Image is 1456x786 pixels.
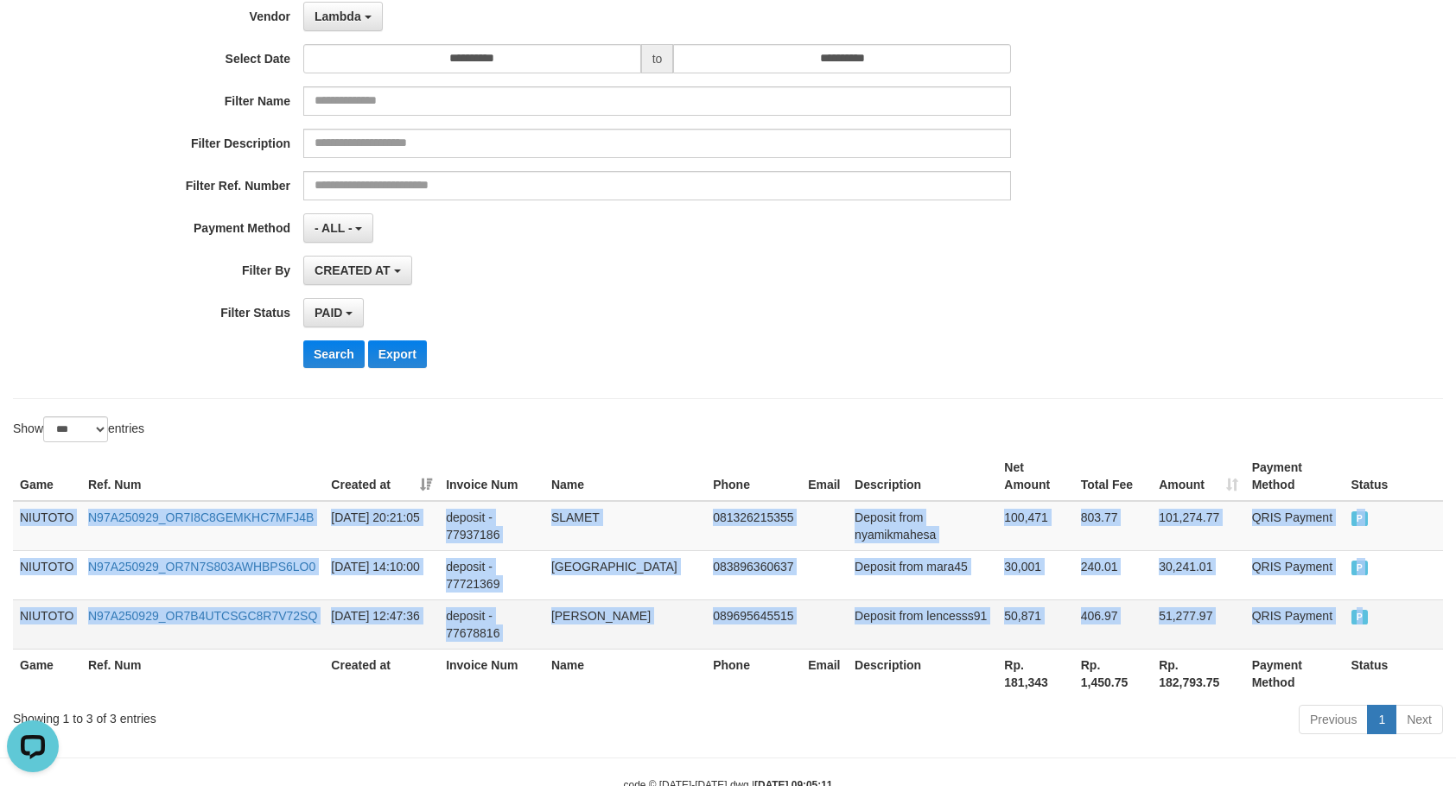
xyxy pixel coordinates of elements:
td: [PERSON_NAME] [544,599,706,649]
td: QRIS Payment [1245,501,1345,551]
td: SLAMET [544,501,706,551]
td: Deposit from lencesss91 [848,599,997,649]
th: Game [13,452,81,501]
td: NIUTOTO [13,550,81,599]
a: N97A250929_OR7I8C8GEMKHC7MFJ4B [88,510,314,524]
th: Net Amount [997,452,1073,501]
th: Invoice Num [439,452,544,501]
button: Open LiveChat chat widget [7,7,59,59]
a: 1 [1367,705,1396,734]
button: Lambda [303,2,383,31]
td: NIUTOTO [13,599,81,649]
td: Deposit from nyamikmahesa [848,501,997,551]
button: - ALL - [303,213,373,243]
td: 406.97 [1074,599,1152,649]
button: Export [368,340,427,368]
span: - ALL - [315,221,353,235]
th: Ref. Num [81,452,324,501]
th: Payment Method [1245,452,1345,501]
td: 803.77 [1074,501,1152,551]
span: PAID [1351,610,1369,624]
th: Payment Method [1245,649,1345,698]
td: 51,277.97 [1152,599,1245,649]
th: Rp. 182,793.75 [1152,649,1245,698]
td: 30,001 [997,550,1073,599]
div: Showing 1 to 3 of 3 entries [13,703,594,727]
th: Status [1345,452,1443,501]
th: Rp. 1,450.75 [1074,649,1152,698]
td: [DATE] 14:10:00 [324,550,439,599]
span: PAID [1351,511,1369,526]
td: QRIS Payment [1245,550,1345,599]
span: Lambda [315,10,361,23]
span: to [641,44,674,73]
a: Previous [1299,705,1368,734]
td: Deposit from mara45 [848,550,997,599]
a: N97A250929_OR7B4UTCSGC8R7V72SQ [88,609,317,623]
td: [DATE] 12:47:36 [324,599,439,649]
td: deposit - 77721369 [439,550,544,599]
th: Created at [324,649,439,698]
td: 083896360637 [706,550,801,599]
td: QRIS Payment [1245,599,1345,649]
th: Email [801,452,848,501]
td: 089695645515 [706,599,801,649]
th: Phone [706,649,801,698]
td: 101,274.77 [1152,501,1245,551]
th: Ref. Num [81,649,324,698]
th: Status [1345,649,1443,698]
span: CREATED AT [315,263,391,277]
td: deposit - 77937186 [439,501,544,551]
td: 50,871 [997,599,1073,649]
td: [DATE] 20:21:05 [324,501,439,551]
select: Showentries [43,416,108,442]
button: Search [303,340,365,368]
td: 081326215355 [706,501,801,551]
th: Created at: activate to sort column ascending [324,452,439,501]
th: Game [13,649,81,698]
td: deposit - 77678816 [439,599,544,649]
span: PAID [315,306,342,320]
th: Description [848,452,997,501]
th: Description [848,649,997,698]
a: Next [1396,705,1443,734]
label: Show entries [13,416,144,442]
th: Name [544,452,706,501]
th: Amount: activate to sort column ascending [1152,452,1245,501]
button: PAID [303,298,364,327]
td: [GEOGRAPHIC_DATA] [544,550,706,599]
td: 100,471 [997,501,1073,551]
th: Rp. 181,343 [997,649,1073,698]
td: 240.01 [1074,550,1152,599]
span: PAID [1351,561,1369,575]
th: Invoice Num [439,649,544,698]
button: CREATED AT [303,256,412,285]
th: Total Fee [1074,452,1152,501]
th: Email [801,649,848,698]
th: Name [544,649,706,698]
th: Phone [706,452,801,501]
td: NIUTOTO [13,501,81,551]
a: N97A250929_OR7N7S803AWHBPS6LO0 [88,560,315,574]
td: 30,241.01 [1152,550,1245,599]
